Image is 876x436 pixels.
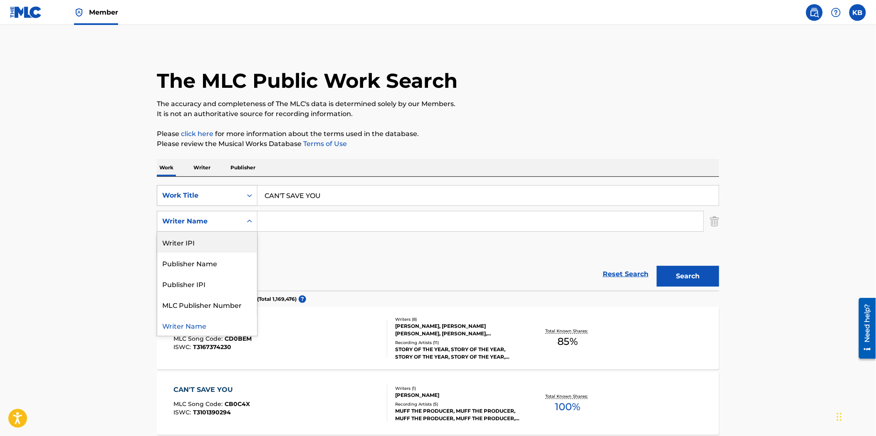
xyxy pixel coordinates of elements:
span: CB0C4X [225,400,250,408]
div: Publisher IPI [157,273,257,294]
img: Delete Criterion [710,211,719,232]
div: Writers ( 1 ) [395,385,521,391]
div: Drag [837,404,842,429]
img: help [831,7,841,17]
h1: The MLC Public Work Search [157,68,458,93]
div: Publisher Name [157,253,257,273]
iframe: Resource Center [853,295,876,362]
span: T3101390294 [193,409,231,416]
a: click here [181,130,213,138]
span: ISWC : [174,409,193,416]
span: 85 % [557,334,578,349]
span: MLC Song Code : [174,335,225,342]
p: It is not an authoritative source for recording information. [157,109,719,119]
a: CAN'T SAVE YOUMLC Song Code:CB0C4XISWC:T3101390294Writers (1)[PERSON_NAME]Recording Artists (5)MU... [157,372,719,435]
div: CAN'T SAVE YOU [174,385,250,395]
span: Member [89,7,118,17]
div: Writer IPI [157,232,257,253]
span: ISWC : [174,343,193,351]
p: Total Known Shares: [545,328,590,334]
div: [PERSON_NAME], [PERSON_NAME] [PERSON_NAME], [PERSON_NAME], [PERSON_NAME], [PERSON_NAME], [PERSON_... [395,322,521,337]
div: MLC Publisher Number [157,294,257,315]
div: Recording Artists ( 5 ) [395,401,521,407]
p: Please for more information about the terms used in the database. [157,129,719,139]
span: T3167374230 [193,343,232,351]
form: Search Form [157,185,719,291]
a: Reset Search [599,265,653,283]
div: Writer Name [157,315,257,336]
p: The accuracy and completeness of The MLC's data is determined solely by our Members. [157,99,719,109]
p: Writer [191,159,213,176]
a: Public Search [806,4,823,21]
a: Terms of Use [302,140,347,148]
p: Please review the Musical Works Database [157,139,719,149]
div: Work Title [162,191,237,201]
div: STORY OF THE YEAR, STORY OF THE YEAR, STORY OF THE YEAR, STORY OF THE YEAR, STORY OF THE YEAR [395,346,521,361]
div: Writer Name [162,216,237,226]
p: Publisher [228,159,258,176]
a: CAN'T SAVE YOUMLC Song Code:CD0BEMISWC:T3167374230Writers (8)[PERSON_NAME], [PERSON_NAME] [PERSON... [157,307,719,369]
p: Total Known Shares: [545,393,590,399]
img: search [809,7,819,17]
iframe: Chat Widget [834,396,876,436]
img: MLC Logo [10,6,42,18]
span: ? [299,295,306,303]
span: CD0BEM [225,335,252,342]
div: [PERSON_NAME] [395,391,521,399]
span: 100 % [555,399,580,414]
img: Top Rightsholder [74,7,84,17]
span: MLC Song Code : [174,400,225,408]
div: Writers ( 8 ) [395,316,521,322]
div: Help [828,4,844,21]
div: MUFF THE PRODUCER, MUFF THE PRODUCER, MUFF THE PRODUCER, MUFF THE PRODUCER, MUFF THE PRODUCER [395,407,521,422]
button: Search [657,266,719,287]
p: Work [157,159,176,176]
div: User Menu [849,4,866,21]
div: Recording Artists ( 11 ) [395,339,521,346]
